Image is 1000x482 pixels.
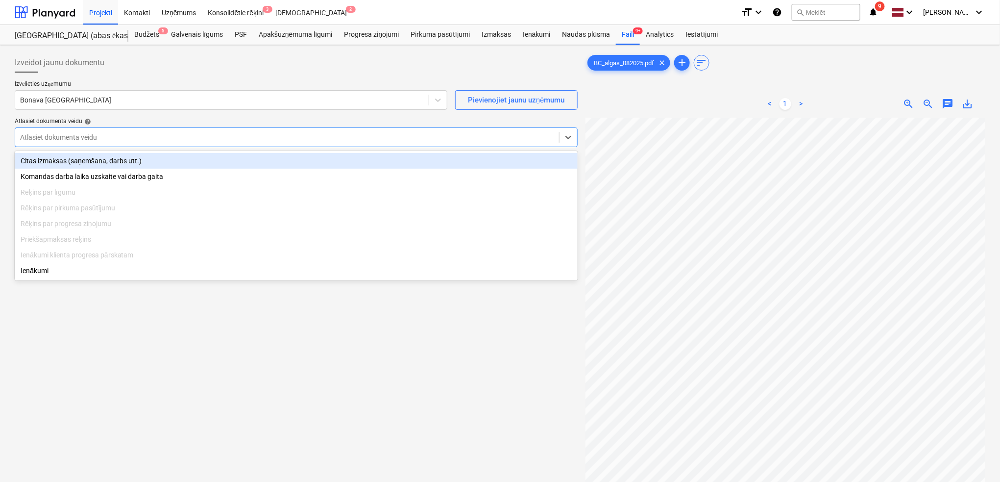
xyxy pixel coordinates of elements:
[15,216,578,231] div: Rēķins par progresa ziņojumu
[557,25,616,45] a: Naudas plūsma
[165,25,229,45] a: Galvenais līgums
[680,25,724,45] a: Iestatījumi
[696,57,707,69] span: sort
[15,200,578,216] div: Rēķins par pirkuma pasūtījumu
[741,6,753,18] i: format_size
[15,231,578,247] div: Priekšapmaksas rēķins
[875,1,885,11] span: 9
[764,98,776,110] a: Previous page
[616,25,640,45] a: Faili9+
[633,27,643,34] span: 9+
[974,6,985,18] i: keyboard_arrow_down
[15,263,578,279] div: Ienākumi
[15,80,447,90] p: Izvēlieties uzņēmumu
[15,184,578,200] div: Rēķins par līgumu
[476,25,517,45] a: Izmaksas
[676,57,688,69] span: add
[82,118,91,125] span: help
[15,57,104,69] span: Izveidot jaunu dokumentu
[15,247,578,263] div: Ienākumi klienta progresa pārskatam
[924,8,973,16] span: [PERSON_NAME]
[128,25,165,45] div: Budžets
[15,169,578,184] div: Komandas darba laika uzskaite vai darba gaita
[15,31,117,41] div: [GEOGRAPHIC_DATA] (abas ēkas - PRJ2002936 un PRJ2002937) 2601965
[455,90,578,110] button: Pievienojiet jaunu uzņēmumu
[128,25,165,45] a: Budžets5
[868,6,878,18] i: notifications
[158,27,168,34] span: 5
[780,98,791,110] a: Page 1 is your current page
[405,25,476,45] a: Pirkuma pasūtījumi
[517,25,557,45] a: Ienākumi
[616,25,640,45] div: Faili
[640,25,680,45] a: Analytics
[904,6,916,18] i: keyboard_arrow_down
[338,25,405,45] a: Progresa ziņojumi
[15,153,578,169] div: Citas izmaksas (saņemšana, darbs utt.)
[795,98,807,110] a: Next page
[15,118,578,126] div: Atlasiet dokumenta veidu
[962,98,974,110] span: save_alt
[263,6,272,13] span: 3
[253,25,338,45] a: Apakšuzņēmuma līgumi
[796,8,804,16] span: search
[772,6,782,18] i: Zināšanu pamats
[229,25,253,45] a: PSF
[792,4,860,21] button: Meklēt
[942,98,954,110] span: chat
[587,55,670,71] div: BC_algas_082025.pdf
[468,94,565,106] div: Pievienojiet jaunu uzņēmumu
[346,6,356,13] span: 2
[903,98,915,110] span: zoom_in
[753,6,764,18] i: keyboard_arrow_down
[656,57,668,69] span: clear
[588,59,660,67] span: BC_algas_082025.pdf
[923,98,934,110] span: zoom_out
[951,435,1000,482] iframe: Chat Widget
